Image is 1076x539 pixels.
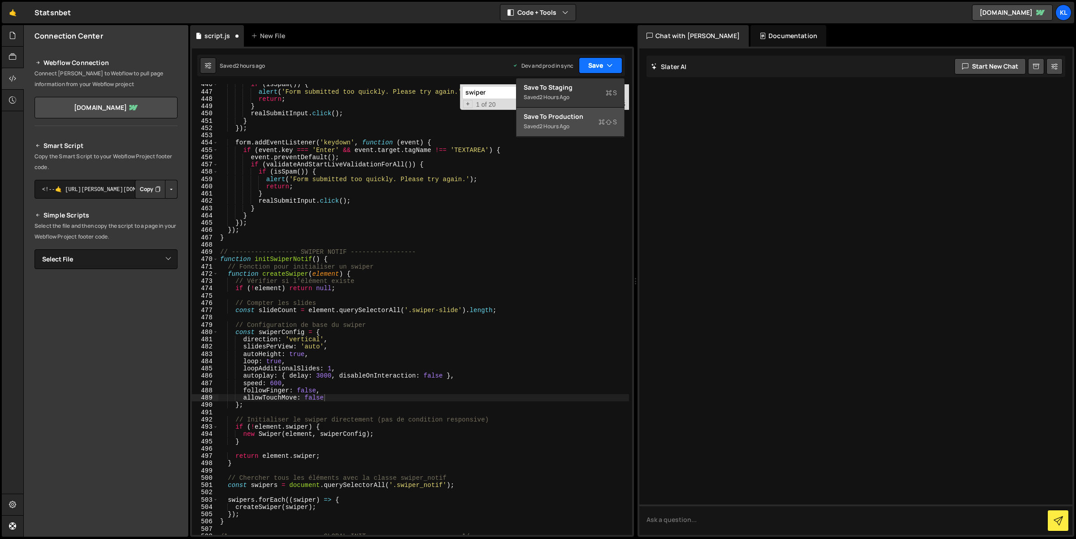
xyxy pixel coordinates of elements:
a: 🤙 [2,2,24,23]
div: script.js [204,31,230,40]
div: 476 [192,300,218,307]
div: 495 [192,438,218,445]
div: 467 [192,234,218,241]
div: 457 [192,161,218,168]
div: 459 [192,176,218,183]
div: 456 [192,154,218,161]
div: 464 [192,212,218,219]
button: Save to ProductionS Saved2 hours ago [516,108,624,137]
div: 474 [192,285,218,292]
div: 448 [192,96,218,103]
div: 498 [192,460,218,467]
span: 1 of 20 [473,101,499,108]
input: Search for [462,86,575,99]
div: 482 [192,343,218,350]
div: 481 [192,336,218,343]
div: Statsnbet [35,7,71,18]
span: Toggle Replace mode [463,100,473,108]
div: Documentation [751,25,826,47]
div: 478 [192,314,218,321]
div: 2 hours ago [539,93,569,101]
div: 461 [192,190,218,197]
button: Save to StagingS Saved2 hours ago [516,78,624,108]
div: 492 [192,416,218,423]
a: [DOMAIN_NAME] [35,97,178,118]
div: 483 [192,351,218,358]
h2: Slater AI [651,62,687,71]
p: Select the file and then copy the script to a page in your Webflow Project footer code. [35,221,178,242]
p: Copy the Smart Script to your Webflow Project footer code. [35,151,178,173]
iframe: YouTube video player [35,284,178,365]
div: 462 [192,197,218,204]
span: S [599,117,617,126]
div: 447 [192,88,218,96]
div: 450 [192,110,218,117]
div: 458 [192,168,218,175]
h2: Simple Scripts [35,210,178,221]
div: 494 [192,430,218,438]
div: 501 [192,482,218,489]
div: 488 [192,387,218,394]
div: 502 [192,489,218,496]
div: 452 [192,125,218,132]
a: [DOMAIN_NAME] [972,4,1053,21]
div: 472 [192,270,218,278]
div: 451 [192,117,218,125]
div: Save to Staging [524,83,617,92]
button: Save [579,57,622,74]
div: 505 [192,511,218,518]
textarea: <!--🤙 [URL][PERSON_NAME][DOMAIN_NAME]> <script>document.addEventListener("DOMContentLoaded", func... [35,180,178,199]
div: 460 [192,183,218,190]
div: Dev and prod in sync [512,62,573,70]
div: 496 [192,445,218,452]
div: 504 [192,504,218,511]
span: S [606,88,617,97]
div: 473 [192,278,218,285]
div: 506 [192,518,218,525]
div: 485 [192,365,218,372]
iframe: YouTube video player [35,370,178,451]
h2: Connection Center [35,31,103,41]
div: 455 [192,147,218,154]
div: 503 [192,496,218,504]
div: 2 hours ago [236,62,265,70]
div: 463 [192,205,218,212]
div: New File [251,31,289,40]
div: 497 [192,452,218,460]
div: 449 [192,103,218,110]
div: 471 [192,263,218,270]
div: Saved [220,62,265,70]
div: 454 [192,139,218,146]
div: 479 [192,322,218,329]
button: Copy [135,180,165,199]
div: 477 [192,307,218,314]
div: 475 [192,292,218,300]
div: 453 [192,132,218,139]
div: 466 [192,226,218,234]
div: 487 [192,380,218,387]
div: 507 [192,526,218,533]
h2: Webflow Connection [35,57,178,68]
div: 465 [192,219,218,226]
a: Kl [1055,4,1072,21]
div: 489 [192,394,218,401]
h2: Smart Script [35,140,178,151]
div: 499 [192,467,218,474]
div: 493 [192,423,218,430]
div: 500 [192,474,218,482]
button: Start new chat [955,58,1026,74]
button: Code + Tools [500,4,576,21]
div: Saved [524,121,617,132]
div: 468 [192,241,218,248]
div: Save to Production [524,112,617,121]
div: 480 [192,329,218,336]
div: 490 [192,401,218,409]
div: Saved [524,92,617,103]
div: 486 [192,372,218,379]
p: Connect [PERSON_NAME] to Webflow to pull page information from your Webflow project [35,68,178,90]
div: 446 [192,81,218,88]
div: Chat with [PERSON_NAME] [638,25,749,47]
div: 2 hours ago [539,122,569,130]
div: Button group with nested dropdown [135,180,178,199]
